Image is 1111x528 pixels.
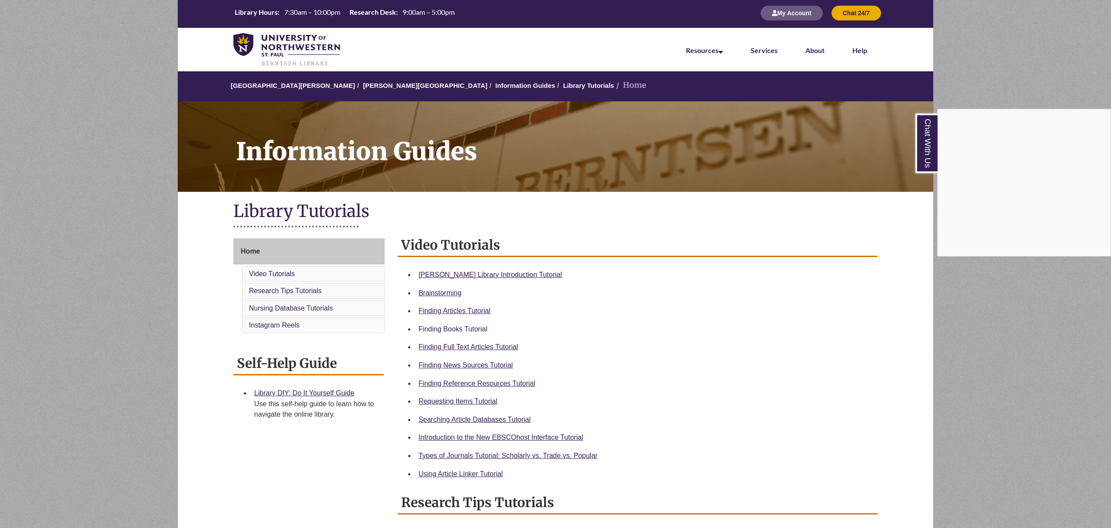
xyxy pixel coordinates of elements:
img: UNWSP Library Logo [233,33,340,67]
a: Chat With Us [915,114,938,173]
a: About [805,46,825,54]
iframe: Chat Widget [938,109,1111,256]
a: Services [751,46,778,54]
a: Help [852,46,867,54]
a: Resources [686,46,723,54]
div: Chat With Us [937,109,1111,257]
